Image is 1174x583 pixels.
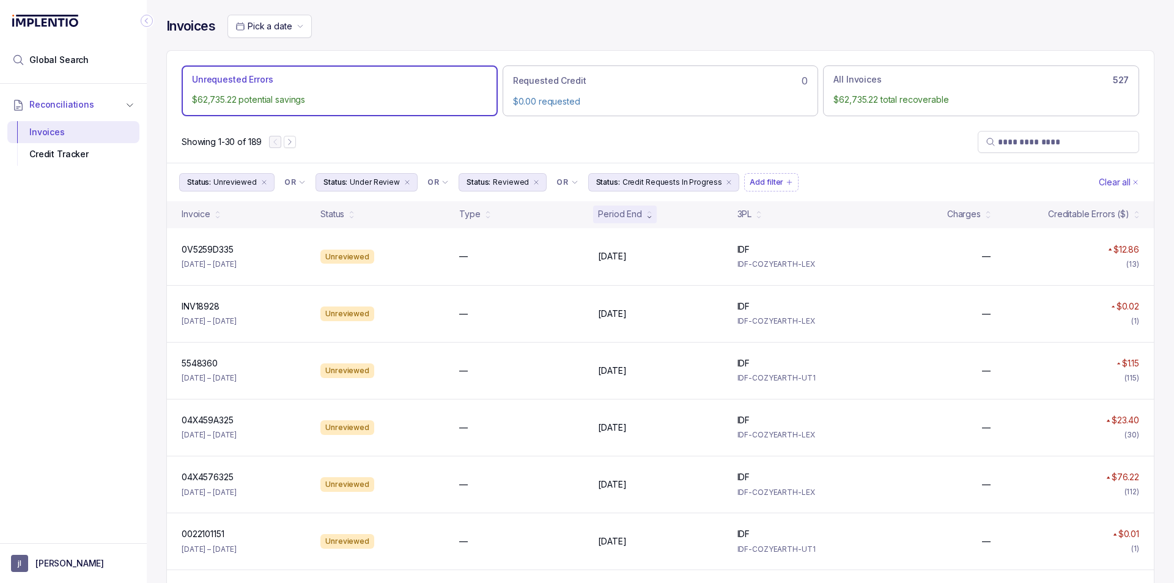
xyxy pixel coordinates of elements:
[11,555,28,572] span: User initials
[1124,372,1139,384] div: (115)
[1117,362,1120,365] img: red pointer upwards
[29,98,94,111] span: Reconciliations
[598,535,626,548] p: [DATE]
[1126,258,1139,270] div: (13)
[350,176,400,188] p: Under Review
[320,250,374,264] div: Unreviewed
[139,13,154,28] div: Collapse Icon
[598,250,626,262] p: [DATE]
[598,365,626,377] p: [DATE]
[320,534,374,549] div: Unreviewed
[459,421,468,434] p: —
[737,429,862,441] p: IDF-COZYEARTH-LEX
[513,95,808,108] p: $0.00 requested
[556,177,568,187] p: OR
[213,176,257,188] p: Unreviewed
[459,173,547,191] li: Filter Chip Reviewed
[182,65,1139,116] ul: Action Tab Group
[182,414,234,426] p: 04X459A325
[833,73,881,86] p: All Invoices
[182,372,237,384] p: [DATE] – [DATE]
[279,174,311,191] button: Filter Chip Connector undefined
[192,94,487,106] p: $62,735.22 potential savings
[598,478,626,491] p: [DATE]
[179,173,1096,191] ul: Filter Group
[1131,543,1139,555] div: (1)
[182,357,218,369] p: 5548360
[622,176,722,188] p: Credit Requests In Progress
[182,136,262,148] p: Showing 1-30 of 189
[1048,208,1129,220] div: Creditable Errors ($)
[982,365,991,377] p: —
[187,176,211,188] p: Status:
[513,75,586,87] p: Requested Credit
[1106,419,1110,422] img: red pointer upwards
[724,177,734,187] div: remove content
[459,208,480,220] div: Type
[556,177,578,187] li: Filter Chip Connector undefined
[182,486,237,499] p: [DATE] – [DATE]
[427,177,449,187] li: Filter Chip Connector undefined
[248,21,292,31] span: Pick a date
[1112,414,1139,426] p: $23.40
[1111,305,1115,308] img: red pointer upwards
[737,372,862,384] p: IDF-COZYEARTH-UT1
[737,414,750,426] p: IDF
[737,243,750,256] p: IDF
[182,300,220,313] p: INV18928
[531,177,541,187] div: remove content
[284,177,296,187] p: OR
[1112,471,1139,483] p: $76.22
[982,308,991,320] p: —
[588,173,740,191] button: Filter Chip Credit Requests In Progress
[598,308,626,320] p: [DATE]
[1113,75,1129,85] h6: 527
[459,535,468,548] p: —
[737,543,862,555] p: IDF-COZYEARTH-UT1
[179,173,275,191] button: Filter Chip Unreviewed
[284,177,306,187] li: Filter Chip Connector undefined
[1117,300,1139,313] p: $0.02
[323,176,347,188] p: Status:
[1124,429,1139,441] div: (30)
[427,177,439,187] p: OR
[459,308,468,320] p: —
[17,143,130,165] div: Credit Tracker
[1108,248,1112,251] img: red pointer upwards
[737,528,750,540] p: IDF
[947,208,981,220] div: Charges
[1124,486,1139,498] div: (112)
[320,477,374,492] div: Unreviewed
[1096,173,1142,191] button: Clear Filters
[316,173,418,191] button: Filter Chip Under Review
[11,555,136,572] button: User initials[PERSON_NAME]
[320,363,374,378] div: Unreviewed
[744,173,799,191] button: Filter Chip Add filter
[1113,533,1117,536] img: red pointer upwards
[402,177,412,187] div: remove content
[182,471,234,483] p: 04X4576325
[227,15,312,38] button: Date Range Picker
[459,365,468,377] p: —
[7,119,139,168] div: Reconciliations
[467,176,490,188] p: Status:
[192,73,273,86] p: Unrequested Errors
[982,421,991,434] p: —
[737,300,750,313] p: IDF
[259,177,269,187] div: remove content
[320,208,344,220] div: Status
[182,528,224,540] p: 0022101151
[598,421,626,434] p: [DATE]
[235,20,292,32] search: Date Range Picker
[7,91,139,118] button: Reconciliations
[513,73,808,88] div: 0
[1118,528,1139,540] p: $0.01
[737,486,862,499] p: IDF-COZYEARTH-LEX
[750,176,783,188] p: Add filter
[552,174,583,191] button: Filter Chip Connector undefined
[35,557,104,570] p: [PERSON_NAME]
[29,54,89,66] span: Global Search
[182,429,237,441] p: [DATE] – [DATE]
